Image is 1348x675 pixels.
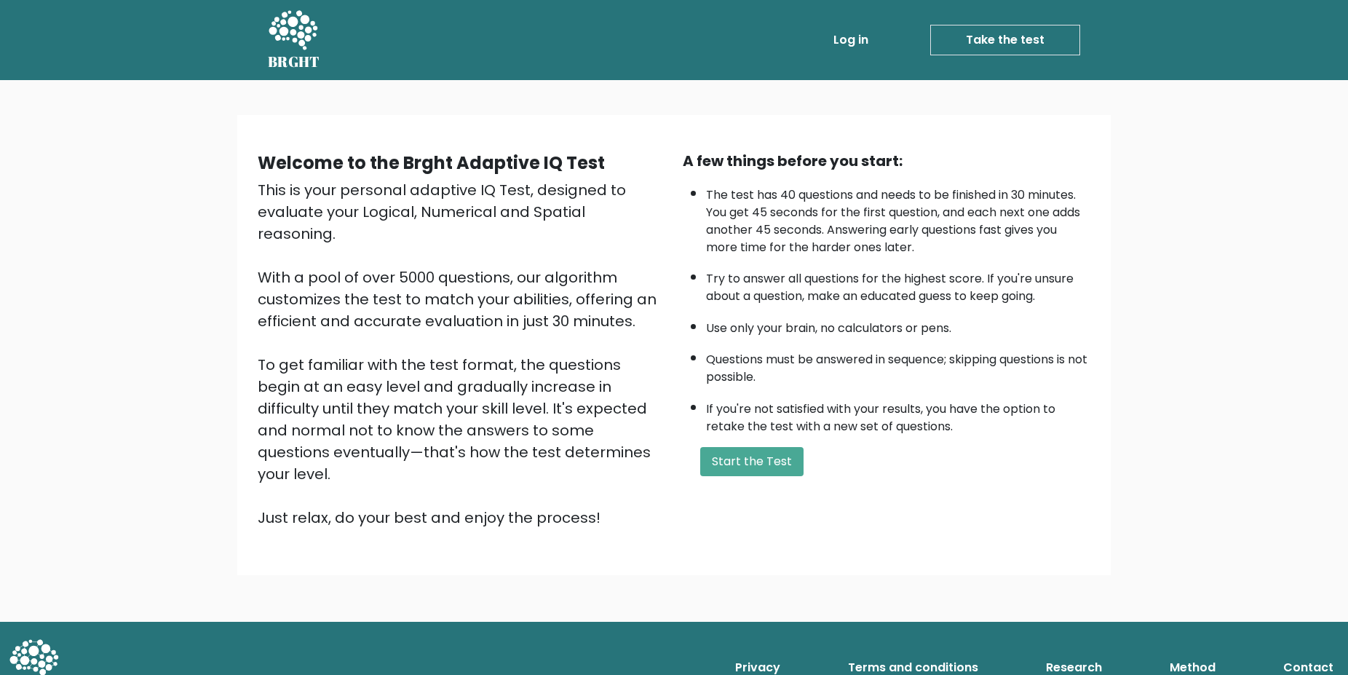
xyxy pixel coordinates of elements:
[706,263,1090,305] li: Try to answer all questions for the highest score. If you're unsure about a question, make an edu...
[828,25,874,55] a: Log in
[268,6,320,74] a: BRGHT
[706,179,1090,256] li: The test has 40 questions and needs to be finished in 30 minutes. You get 45 seconds for the firs...
[706,393,1090,435] li: If you're not satisfied with your results, you have the option to retake the test with a new set ...
[700,447,804,476] button: Start the Test
[706,344,1090,386] li: Questions must be answered in sequence; skipping questions is not possible.
[258,179,665,529] div: This is your personal adaptive IQ Test, designed to evaluate your Logical, Numerical and Spatial ...
[683,150,1090,172] div: A few things before you start:
[706,312,1090,337] li: Use only your brain, no calculators or pens.
[268,53,320,71] h5: BRGHT
[930,25,1080,55] a: Take the test
[258,151,605,175] b: Welcome to the Brght Adaptive IQ Test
